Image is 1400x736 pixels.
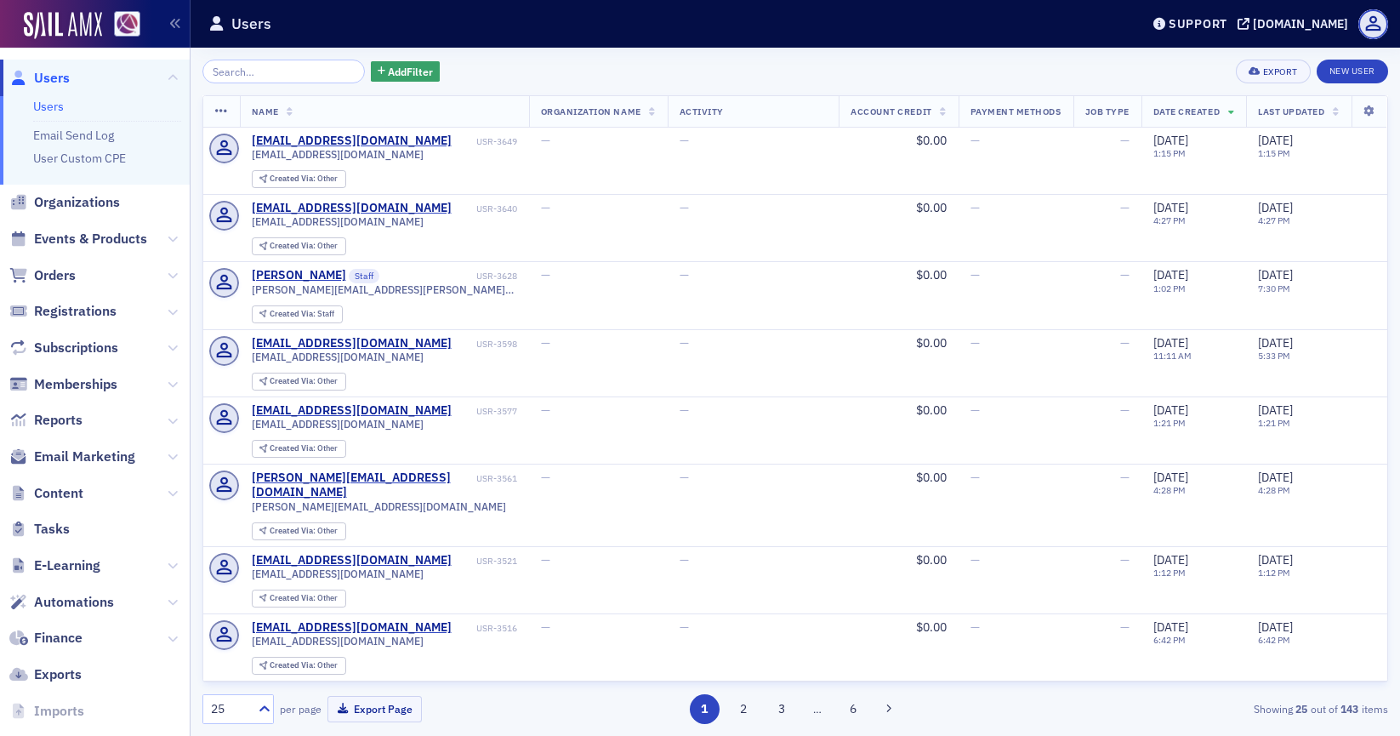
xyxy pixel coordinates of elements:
span: Automations [34,593,114,612]
span: $0.00 [916,133,947,148]
div: USR-3577 [454,406,517,417]
div: Other [270,174,338,184]
div: USR-3516 [454,623,517,634]
time: 1:21 PM [1153,417,1186,429]
a: New User [1317,60,1388,83]
span: [DATE] [1258,335,1293,351]
span: [DATE] [1258,552,1293,568]
span: Date Created [1153,106,1220,117]
a: Registrations [9,302,117,321]
div: Staff [270,310,334,319]
span: — [970,133,980,148]
span: — [680,133,689,148]
span: — [1120,552,1130,568]
div: USR-3521 [454,556,517,567]
span: [DATE] [1153,470,1188,485]
button: 1 [690,694,720,724]
span: — [680,267,689,282]
span: Account Credit [851,106,931,117]
span: — [541,552,550,568]
time: 11:11 AM [1153,350,1192,362]
div: Export [1263,67,1298,77]
div: Support [1169,16,1227,31]
div: Other [270,377,338,386]
div: Other [270,242,338,251]
span: Staff [349,269,379,284]
span: Memberships [34,375,117,394]
span: [EMAIL_ADDRESS][DOMAIN_NAME] [252,215,424,228]
a: [EMAIL_ADDRESS][DOMAIN_NAME] [252,201,452,216]
time: 5:33 PM [1258,350,1290,362]
span: [EMAIL_ADDRESS][DOMAIN_NAME] [252,148,424,161]
div: Created Via: Other [252,440,346,458]
span: Profile [1358,9,1388,39]
div: Other [270,594,338,603]
span: Created Via : [270,525,317,536]
span: — [970,200,980,215]
span: Organizations [34,193,120,212]
span: Users [34,69,70,88]
span: — [1120,335,1130,351]
a: Organizations [9,193,120,212]
span: [EMAIL_ADDRESS][DOMAIN_NAME] [252,635,424,648]
time: 1:12 PM [1258,567,1290,579]
span: $0.00 [916,552,947,568]
img: SailAMX [24,12,102,39]
a: Reports [9,411,83,430]
time: 1:21 PM [1258,417,1290,429]
time: 6:42 PM [1258,634,1290,646]
a: [EMAIL_ADDRESS][DOMAIN_NAME] [252,134,452,149]
span: Content [34,484,83,503]
span: — [541,470,550,485]
time: 4:27 PM [1258,214,1290,226]
span: — [541,619,550,635]
span: — [1120,619,1130,635]
span: Payment Methods [970,106,1061,117]
span: [DATE] [1258,267,1293,282]
span: Created Via : [270,173,317,184]
span: [DATE] [1153,267,1188,282]
span: [PERSON_NAME][EMAIL_ADDRESS][PERSON_NAME][DOMAIN_NAME] [252,283,517,296]
a: Exports [9,665,82,684]
span: Email Marketing [34,448,135,466]
span: [DATE] [1258,200,1293,215]
span: Finance [34,629,83,648]
span: Tasks [34,520,70,539]
a: Automations [9,593,114,612]
div: Other [270,527,338,536]
div: Other [270,444,338,454]
a: [PERSON_NAME][EMAIL_ADDRESS][DOMAIN_NAME] [252,471,474,500]
div: Created Via: Other [252,237,346,255]
div: [EMAIL_ADDRESS][DOMAIN_NAME] [252,553,452,568]
span: Job Type [1085,106,1130,117]
span: — [970,335,980,351]
a: E-Learning [9,556,100,575]
button: 2 [728,694,758,724]
div: USR-3628 [383,271,517,282]
a: Finance [9,629,83,648]
span: Orders [34,266,76,285]
span: Activity [680,106,724,117]
span: — [1120,267,1130,282]
span: $0.00 [916,470,947,485]
span: — [1120,470,1130,485]
span: Reports [34,411,83,430]
span: [EMAIL_ADDRESS][DOMAIN_NAME] [252,418,424,431]
span: — [970,619,980,635]
a: [PERSON_NAME] [252,268,346,283]
span: — [541,335,550,351]
a: [EMAIL_ADDRESS][DOMAIN_NAME] [252,403,452,419]
time: 6:42 PM [1153,634,1186,646]
span: $0.00 [916,619,947,635]
time: 4:28 PM [1258,484,1290,496]
a: View Homepage [102,11,140,40]
div: [DOMAIN_NAME] [1253,16,1348,31]
span: [DATE] [1153,402,1188,418]
button: AddFilter [371,61,441,83]
span: — [541,402,550,418]
button: [DOMAIN_NAME] [1238,18,1354,30]
div: Created Via: Other [252,373,346,391]
span: Organization Name [541,106,641,117]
